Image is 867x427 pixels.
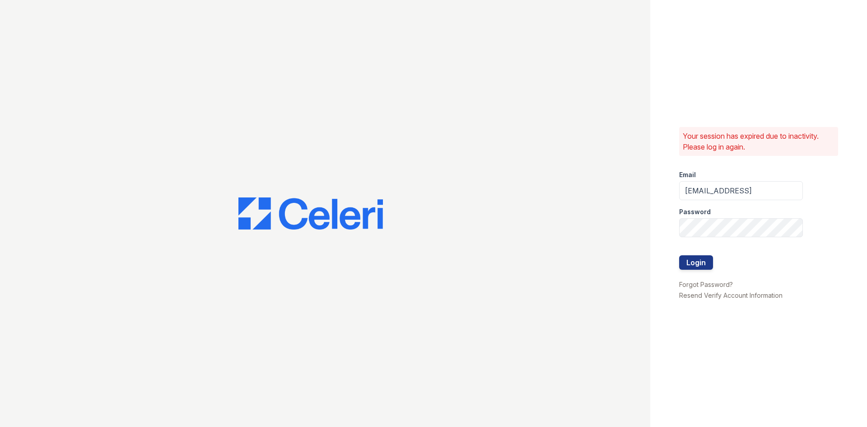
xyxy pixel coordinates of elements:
[679,281,733,288] a: Forgot Password?
[683,131,834,152] p: Your session has expired due to inactivity. Please log in again.
[238,197,383,230] img: CE_Logo_Blue-a8612792a0a2168367f1c8372b55b34899dd931a85d93a1a3d3e32e68fde9ad4.png
[679,291,783,299] a: Resend Verify Account Information
[679,255,713,270] button: Login
[679,207,711,216] label: Password
[679,170,696,179] label: Email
